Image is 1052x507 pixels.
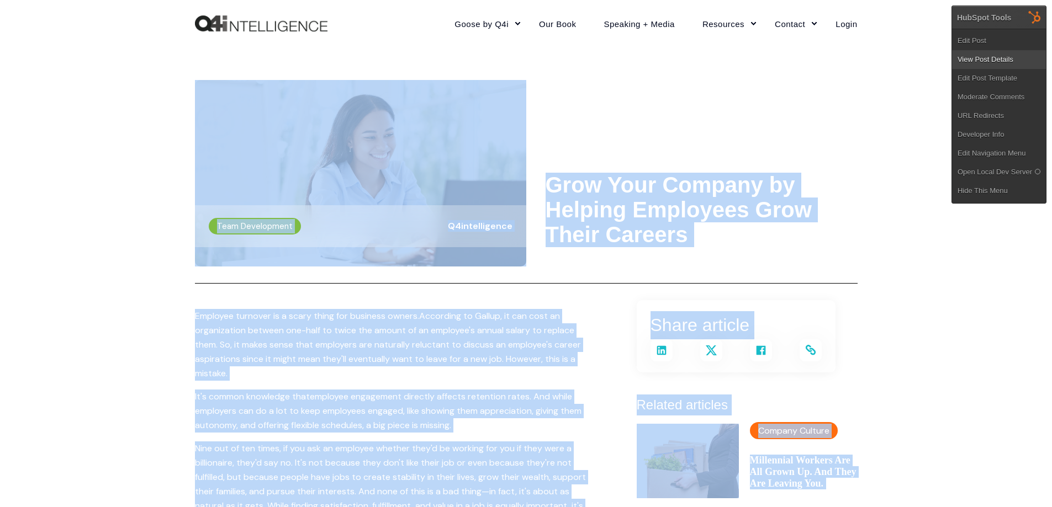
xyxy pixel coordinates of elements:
[952,50,1046,69] a: View Post Details
[952,125,1046,144] a: Developer Info
[195,309,593,381] p: Employee turnover is a scary thing for business owners. , it can cost an organization between one...
[750,455,858,489] a: Millennial Workers Are All Grown Up. And They Are Leaving You.
[952,182,1046,200] a: Hide This Menu
[195,15,327,32] a: Back to Home
[448,220,512,232] span: Q4intelligence
[750,422,838,439] label: Company Culture
[952,69,1046,88] a: Edit Post Template
[952,88,1046,106] a: Moderate Comments
[952,106,1046,125] a: URL Redirects
[209,218,301,234] label: Team Development
[952,31,1046,50] a: Edit Post
[651,311,822,339] h3: Share article
[951,6,1046,204] div: HubSpot Tools Edit PostView Post DetailsEdit Post TemplateModerate CommentsURL RedirectsDeveloper...
[952,144,1046,163] a: Edit Navigation Menu
[957,13,1012,23] div: HubSpot Tools
[952,163,1046,182] a: Open Local Dev Server
[1023,6,1046,29] img: HubSpot Tools Menu Toggle
[310,391,530,402] a: employee engagement directly affects retention rates
[195,15,327,32] img: Q4intelligence, LLC logo
[419,310,500,322] a: According to Gallup
[195,389,593,433] p: It's common knowledge that . And while employers can do a lot to keep employees engaged, like sho...
[546,173,858,247] h1: Grow Your Company by Helping Employees Grow Their Careers
[637,394,858,415] h3: Related articles
[195,80,526,266] img: Employees who feel supported are more likely to stay with your organization for longer. Here's ho...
